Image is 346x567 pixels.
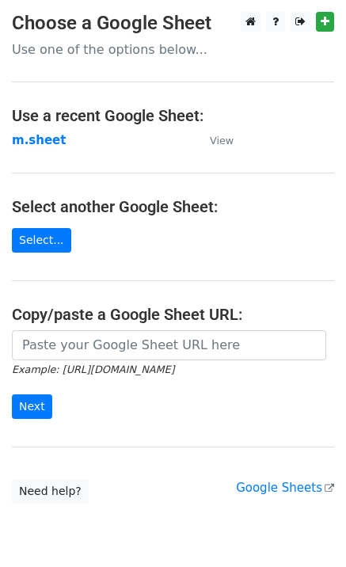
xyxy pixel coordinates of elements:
[12,363,174,375] small: Example: [URL][DOMAIN_NAME]
[12,479,89,504] a: Need help?
[12,12,334,35] h3: Choose a Google Sheet
[194,133,234,147] a: View
[236,481,334,495] a: Google Sheets
[12,197,334,216] h4: Select another Google Sheet:
[12,228,71,253] a: Select...
[12,330,326,360] input: Paste your Google Sheet URL here
[210,135,234,147] small: View
[12,41,334,58] p: Use one of the options below...
[12,133,66,147] a: m.sheet
[12,305,334,324] h4: Copy/paste a Google Sheet URL:
[12,394,52,419] input: Next
[12,106,334,125] h4: Use a recent Google Sheet:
